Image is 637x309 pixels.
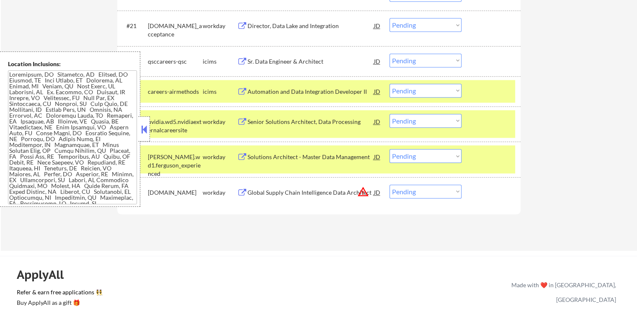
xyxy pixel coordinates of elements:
button: warning_amber [357,186,369,198]
div: nvidia.wd5.nvidiaexternalcareersite [148,118,203,134]
div: [PERSON_NAME].wd1.ferguson_experienced [148,153,203,178]
div: #21 [126,22,141,30]
div: JD [373,185,382,200]
div: Solutions Architect - Master Data Management [248,153,374,161]
div: careers-airmethods [148,88,203,96]
div: Director, Data Lake and Integration [248,22,374,30]
div: icims [203,88,237,96]
div: JD [373,18,382,33]
div: workday [203,188,237,197]
a: Buy ApplyAll as a gift 🎁 [17,298,101,309]
div: [DOMAIN_NAME] [148,188,203,197]
div: Automation and Data Integration Developer II [248,88,374,96]
div: workday [203,22,237,30]
div: workday [203,118,237,126]
div: workday [203,153,237,161]
div: JD [373,149,382,164]
div: JD [373,84,382,99]
div: ApplyAll [17,268,73,282]
div: Sr. Data Engineer & Architect [248,57,374,66]
div: Made with ❤️ in [GEOGRAPHIC_DATA], [GEOGRAPHIC_DATA] [508,278,616,307]
div: Global Supply Chain Intelligence Data Architect [248,188,374,197]
div: [DOMAIN_NAME]_acceptance [148,22,203,38]
div: qsccareers-qsc [148,57,203,66]
div: JD [373,54,382,69]
div: Buy ApplyAll as a gift 🎁 [17,300,101,306]
a: Refer & earn free applications 👯‍♀️ [17,289,336,298]
div: Location Inclusions: [8,60,137,68]
div: icims [203,57,237,66]
div: JD [373,114,382,129]
div: Senior Solutions Architect, Data Processing [248,118,374,126]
